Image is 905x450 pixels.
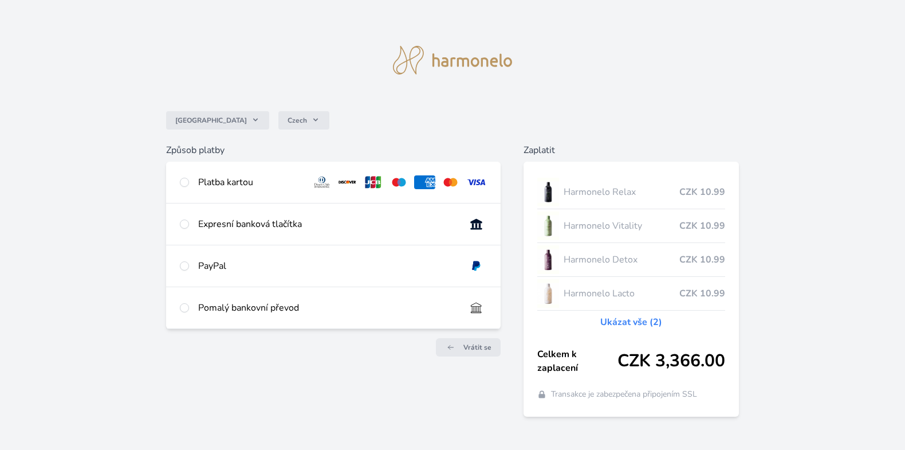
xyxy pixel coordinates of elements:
img: onlineBanking_CZ.svg [466,217,487,231]
div: Platba kartou [198,175,302,189]
span: Harmonelo Lacto [564,287,679,300]
img: mc.svg [440,175,461,189]
h6: Zaplatit [524,143,739,157]
span: Transakce je zabezpečena připojením SSL [551,389,697,400]
img: visa.svg [466,175,487,189]
img: bankTransfer_IBAN.svg [466,301,487,315]
span: Celkem k zaplacení [537,347,617,375]
img: amex.svg [414,175,435,189]
a: Ukázat vše (2) [600,315,662,329]
span: CZK 10.99 [679,219,725,233]
span: Czech [288,116,307,125]
span: CZK 10.99 [679,287,725,300]
div: Pomalý bankovní převod [198,301,457,315]
img: jcb.svg [363,175,384,189]
span: Harmonelo Relax [564,185,679,199]
img: DETOX_se_stinem_x-lo.jpg [537,245,559,274]
span: Harmonelo Detox [564,253,679,267]
div: Expresní banková tlačítka [198,217,457,231]
img: logo.svg [393,46,512,75]
span: CZK 10.99 [679,185,725,199]
img: CLEAN_LACTO_se_stinem_x-hi-lo.jpg [537,279,559,308]
span: CZK 3,366.00 [617,351,725,371]
a: Vrátit se [436,338,501,357]
button: [GEOGRAPHIC_DATA] [166,111,269,130]
span: Harmonelo Vitality [564,219,679,233]
div: PayPal [198,259,457,273]
img: diners.svg [312,175,333,189]
img: discover.svg [337,175,358,189]
button: Czech [278,111,329,130]
span: CZK 10.99 [679,253,725,267]
span: Vrátit se [463,343,491,352]
img: maestro.svg [388,175,410,189]
span: [GEOGRAPHIC_DATA] [175,116,247,125]
img: paypal.svg [466,259,487,273]
img: CLEAN_RELAX_se_stinem_x-lo.jpg [537,178,559,206]
img: CLEAN_VITALITY_se_stinem_x-lo.jpg [537,212,559,240]
h6: Způsob platby [166,143,501,157]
